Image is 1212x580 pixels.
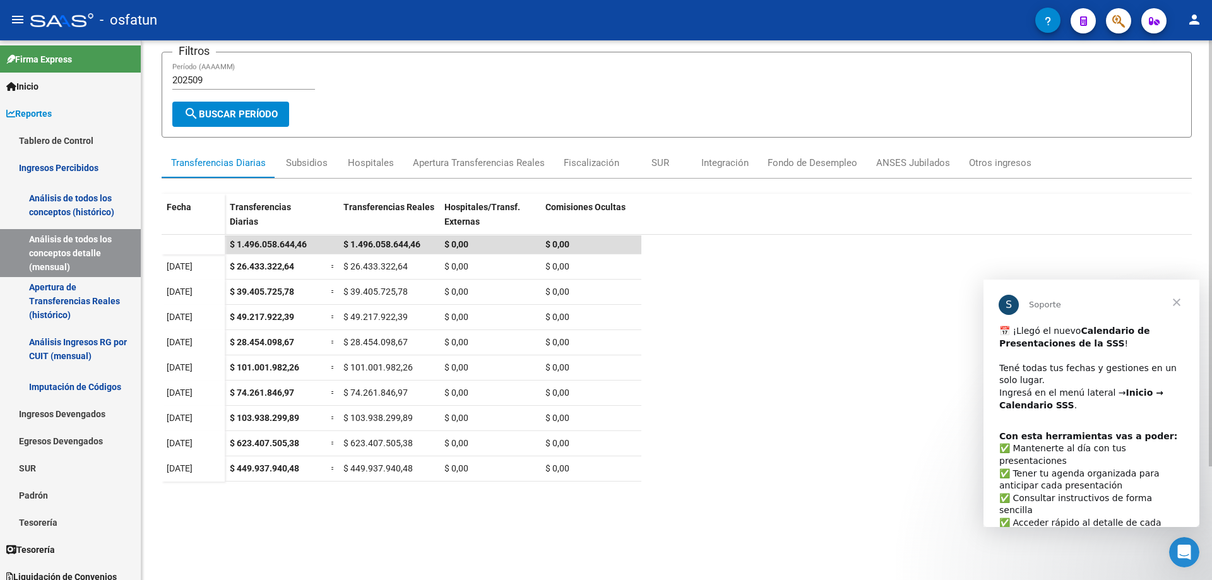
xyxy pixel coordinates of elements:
div: Apertura Transferencias Reales [413,156,545,170]
span: [DATE] [167,261,193,271]
span: = [331,287,336,297]
span: [DATE] [167,413,193,423]
span: $ 0,00 [444,463,468,473]
div: Hospitales [348,156,394,170]
datatable-header-cell: Transferencias Diarias [225,194,326,247]
span: $ 623.407.505,38 [230,438,299,448]
div: Fondo de Desempleo [768,156,857,170]
span: = [331,388,336,398]
span: $ 101.001.982,26 [230,362,299,372]
div: Transferencias Diarias [171,156,266,170]
datatable-header-cell: Transferencias Reales [338,194,439,247]
span: $ 0,00 [444,287,468,297]
span: $ 0,00 [545,287,569,297]
span: = [331,413,336,423]
span: = [331,362,336,372]
mat-icon: menu [10,12,25,27]
span: $ 449.937.940,48 [343,463,413,473]
iframe: Intercom live chat [1169,537,1199,567]
div: Integración [701,156,749,170]
span: $ 0,00 [444,413,468,423]
span: [DATE] [167,287,193,297]
span: [DATE] [167,312,193,322]
div: Subsidios [286,156,328,170]
span: = [331,261,336,271]
span: $ 0,00 [444,261,468,271]
mat-icon: search [184,106,199,121]
span: $ 0,00 [444,312,468,322]
span: $ 449.937.940,48 [230,463,299,473]
datatable-header-cell: Hospitales/Transf. Externas [439,194,540,247]
span: Fecha [167,202,191,212]
span: Transferencias Reales [343,202,434,212]
span: $ 0,00 [545,337,569,347]
span: [DATE] [167,438,193,448]
span: $ 623.407.505,38 [343,438,413,448]
div: ​✅ Mantenerte al día con tus presentaciones ✅ Tener tu agenda organizada para anticipar cada pres... [16,151,200,299]
span: $ 101.001.982,26 [343,362,413,372]
span: $ 0,00 [545,463,569,473]
span: $ 0,00 [444,388,468,398]
iframe: Intercom live chat mensaje [983,280,1199,527]
div: ANSES Jubilados [876,156,950,170]
span: Hospitales/Transf. Externas [444,202,520,227]
datatable-header-cell: Comisiones Ocultas [540,194,641,247]
span: Inicio [6,80,39,93]
span: = [331,438,336,448]
span: $ 0,00 [444,362,468,372]
span: $ 0,00 [444,239,468,249]
span: $ 74.261.846,97 [343,388,408,398]
span: $ 39.405.725,78 [230,287,294,297]
h3: Filtros [172,42,216,60]
span: $ 103.938.299,89 [343,413,413,423]
span: [DATE] [167,337,193,347]
button: Buscar Período [172,102,289,127]
span: = [331,463,336,473]
span: $ 0,00 [545,388,569,398]
span: $ 28.454.098,67 [230,337,294,347]
span: Transferencias Diarias [230,202,291,227]
span: [DATE] [167,388,193,398]
span: $ 0,00 [545,438,569,448]
span: Buscar Período [184,109,278,120]
span: $ 49.217.922,39 [230,312,294,322]
div: Fiscalización [564,156,619,170]
span: $ 0,00 [545,362,569,372]
span: [DATE] [167,362,193,372]
span: $ 103.938.299,89 [230,413,299,423]
span: Tesorería [6,543,55,557]
span: Firma Express [6,52,72,66]
span: = [331,312,336,322]
span: $ 1.496.058.644,46 [230,239,307,249]
span: $ 74.261.846,97 [230,388,294,398]
span: $ 0,00 [444,337,468,347]
span: - osfatun [100,6,157,34]
span: $ 0,00 [545,261,569,271]
span: $ 26.433.322,64 [343,261,408,271]
span: = [331,337,336,347]
span: $ 1.496.058.644,46 [343,239,420,249]
div: Otros ingresos [969,156,1031,170]
datatable-header-cell: Fecha [162,194,225,247]
span: Comisiones Ocultas [545,202,626,212]
span: $ 0,00 [545,312,569,322]
span: [DATE] [167,463,193,473]
span: $ 49.217.922,39 [343,312,408,322]
b: Con esta herramientas vas a poder: [16,151,194,162]
span: $ 0,00 [545,413,569,423]
span: $ 39.405.725,78 [343,287,408,297]
span: $ 0,00 [545,239,569,249]
span: $ 26.433.322,64 [230,261,294,271]
span: $ 0,00 [444,438,468,448]
span: Reportes [6,107,52,121]
div: SUR [651,156,669,170]
mat-icon: person [1187,12,1202,27]
span: $ 28.454.098,67 [343,337,408,347]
